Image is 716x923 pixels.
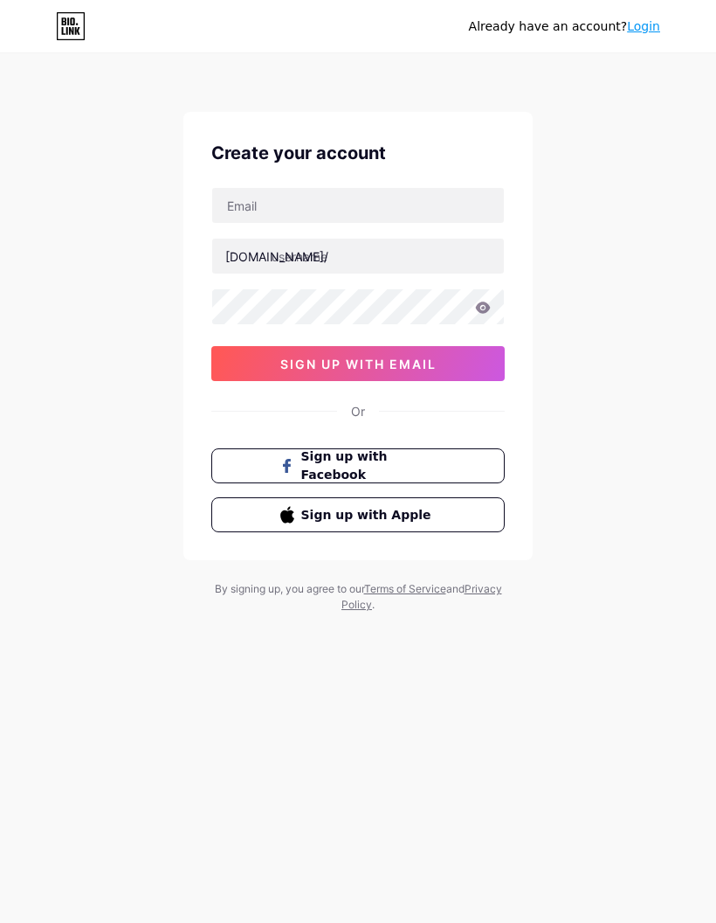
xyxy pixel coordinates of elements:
[212,188,504,223] input: Email
[211,497,505,532] button: Sign up with Apple
[301,506,437,524] span: Sign up with Apple
[211,346,505,381] button: sign up with email
[469,17,660,36] div: Already have an account?
[210,581,506,613] div: By signing up, you agree to our and .
[627,19,660,33] a: Login
[301,448,437,484] span: Sign up with Facebook
[364,582,446,595] a: Terms of Service
[351,402,365,420] div: Or
[212,239,504,274] input: username
[211,448,505,483] button: Sign up with Facebook
[280,357,437,371] span: sign up with email
[211,140,505,166] div: Create your account
[225,247,328,266] div: [DOMAIN_NAME]/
